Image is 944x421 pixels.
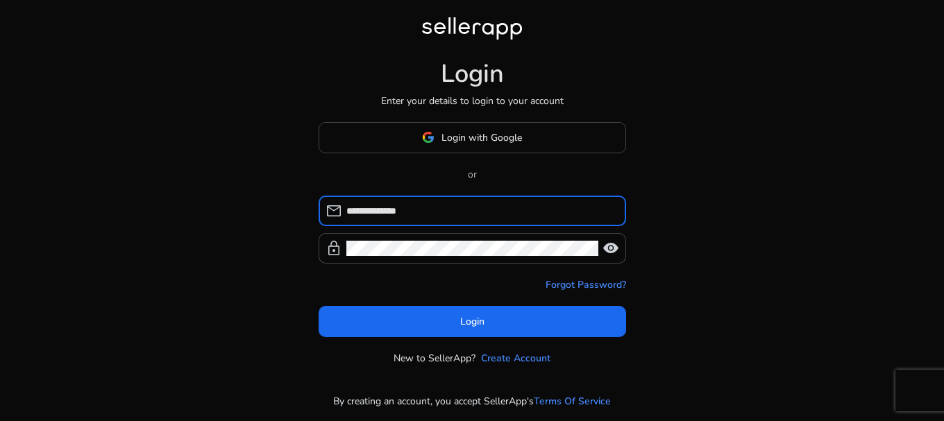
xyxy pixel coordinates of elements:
[326,240,342,257] span: lock
[481,351,550,366] a: Create Account
[319,306,626,337] button: Login
[441,59,504,89] h1: Login
[441,130,522,145] span: Login with Google
[602,240,619,257] span: visibility
[546,277,626,292] a: Forgot Password?
[319,167,626,182] p: or
[422,131,435,144] img: google-logo.svg
[319,122,626,153] button: Login with Google
[326,203,342,219] span: mail
[394,351,475,366] p: New to SellerApp?
[534,394,611,409] a: Terms Of Service
[460,314,484,329] span: Login
[381,94,564,108] p: Enter your details to login to your account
